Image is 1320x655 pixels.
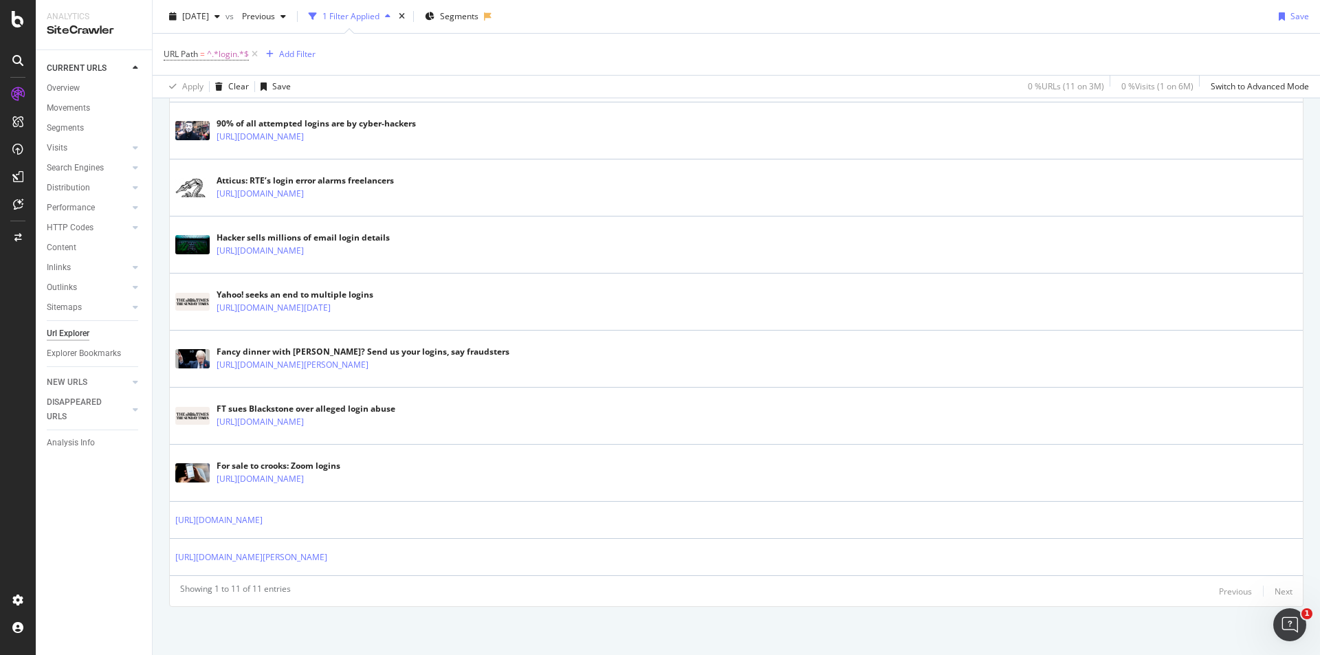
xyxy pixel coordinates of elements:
[175,463,210,482] img: main image
[182,80,203,92] div: Apply
[217,118,416,130] div: 90% of all attempted logins are by cyber-hackers
[210,76,249,98] button: Clear
[47,280,77,295] div: Outlinks
[217,289,390,301] div: Yahoo! seeks an end to multiple logins
[47,395,116,424] div: DISAPPEARED URLS
[236,5,291,27] button: Previous
[47,101,90,115] div: Movements
[47,141,67,155] div: Visits
[1219,583,1252,599] button: Previous
[1301,608,1312,619] span: 1
[322,10,379,22] div: 1 Filter Applied
[47,300,82,315] div: Sitemaps
[47,11,141,23] div: Analytics
[1219,586,1252,597] div: Previous
[217,244,304,258] a: [URL][DOMAIN_NAME]
[47,375,129,390] a: NEW URLS
[1290,10,1309,22] div: Save
[175,121,210,140] img: main image
[47,201,95,215] div: Performance
[175,235,210,254] img: main image
[47,161,129,175] a: Search Engines
[217,301,331,315] a: [URL][DOMAIN_NAME][DATE]
[217,346,509,358] div: Fancy dinner with [PERSON_NAME]? Send us your logins, say fraudsters
[47,375,87,390] div: NEW URLS
[47,221,129,235] a: HTTP Codes
[217,358,368,372] a: [URL][DOMAIN_NAME][PERSON_NAME]
[175,293,210,311] img: main image
[47,326,142,341] a: Url Explorer
[164,5,225,27] button: [DATE]
[228,80,249,92] div: Clear
[217,460,364,472] div: For sale to crooks: Zoom logins
[217,187,304,201] a: [URL][DOMAIN_NAME]
[217,232,390,244] div: Hacker sells millions of email login details
[1205,76,1309,98] button: Switch to Advanced Mode
[47,61,129,76] a: CURRENT URLS
[419,5,484,27] button: Segments
[1275,583,1292,599] button: Next
[164,48,198,60] span: URL Path
[440,10,478,22] span: Segments
[47,101,142,115] a: Movements
[47,326,89,341] div: Url Explorer
[175,349,210,368] img: main image
[175,407,210,425] img: main image
[217,403,395,415] div: FT sues Blackstone over alleged login abuse
[1273,608,1306,641] iframe: Intercom live chat
[47,346,142,361] a: Explorer Bookmarks
[175,513,263,527] a: [URL][DOMAIN_NAME]
[217,175,394,187] div: Atticus: RTE’s login error alarms freelancers
[279,48,316,60] div: Add Filter
[180,583,291,599] div: Showing 1 to 11 of 11 entries
[47,81,142,96] a: Overview
[47,61,107,76] div: CURRENT URLS
[47,260,129,275] a: Inlinks
[1275,586,1292,597] div: Next
[47,121,142,135] a: Segments
[164,76,203,98] button: Apply
[207,45,249,64] span: ^.*login.*$
[47,395,129,424] a: DISAPPEARED URLS
[47,241,76,255] div: Content
[47,436,142,450] a: Analysis Info
[217,130,304,144] a: [URL][DOMAIN_NAME]
[47,221,93,235] div: HTTP Codes
[236,10,275,22] span: Previous
[182,10,209,22] span: 2025 Aug. 29th
[47,346,121,361] div: Explorer Bookmarks
[396,10,408,23] div: times
[47,436,95,450] div: Analysis Info
[1121,80,1193,92] div: 0 % Visits ( 1 on 6M )
[47,81,80,96] div: Overview
[47,201,129,215] a: Performance
[47,181,129,195] a: Distribution
[255,76,291,98] button: Save
[47,241,142,255] a: Content
[1028,80,1104,92] div: 0 % URLs ( 11 on 3M )
[175,551,327,564] a: [URL][DOMAIN_NAME][PERSON_NAME]
[47,181,90,195] div: Distribution
[272,80,291,92] div: Save
[47,121,84,135] div: Segments
[47,280,129,295] a: Outlinks
[47,260,71,275] div: Inlinks
[47,161,104,175] div: Search Engines
[217,472,304,486] a: [URL][DOMAIN_NAME]
[303,5,396,27] button: 1 Filter Applied
[261,46,316,63] button: Add Filter
[1211,80,1309,92] div: Switch to Advanced Mode
[47,300,129,315] a: Sitemaps
[47,23,141,38] div: SiteCrawler
[47,141,129,155] a: Visits
[217,415,304,429] a: [URL][DOMAIN_NAME]
[225,10,236,22] span: vs
[175,178,210,197] img: main image
[1273,5,1309,27] button: Save
[200,48,205,60] span: =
